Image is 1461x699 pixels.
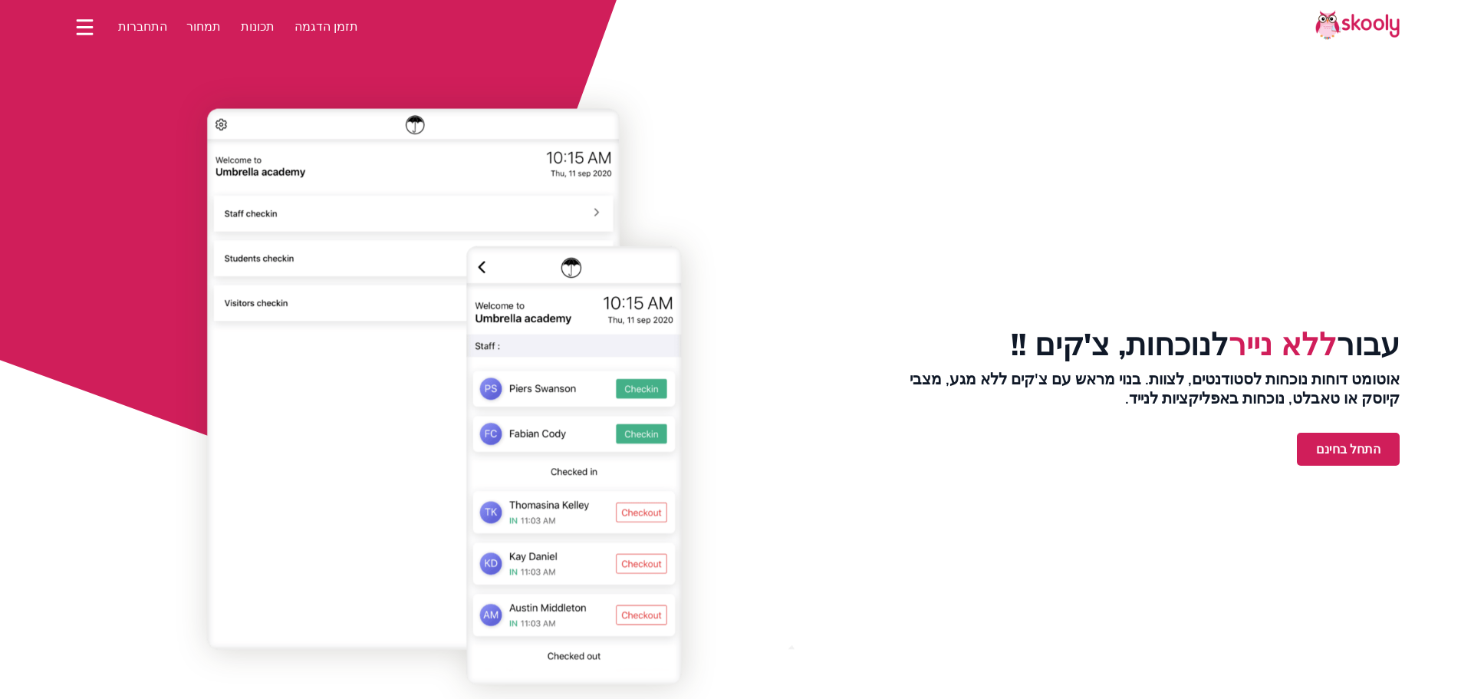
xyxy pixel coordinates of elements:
[177,15,232,39] a: תמחור
[1297,433,1400,466] a: התחל בחינם
[285,15,368,39] a: תזמן הדגמה
[74,9,96,45] button: dropdown menu
[1315,10,1400,40] img: Skooly
[1011,327,1400,364] h1: עבור לנוכחות, צ'קים !!
[231,15,285,39] a: תכונות
[186,18,221,35] span: תמחור
[1229,325,1337,366] span: ללא נייר
[118,18,167,35] span: התחברות
[108,15,177,39] a: התחברות
[889,370,1400,408] h2: אוטומט דוחות נוכחות לסטודנטים, לצוות. בנוי מראש עם צ'קים ללא מגע, מצבי קיוסק או טאבלט, נוכחות באפ...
